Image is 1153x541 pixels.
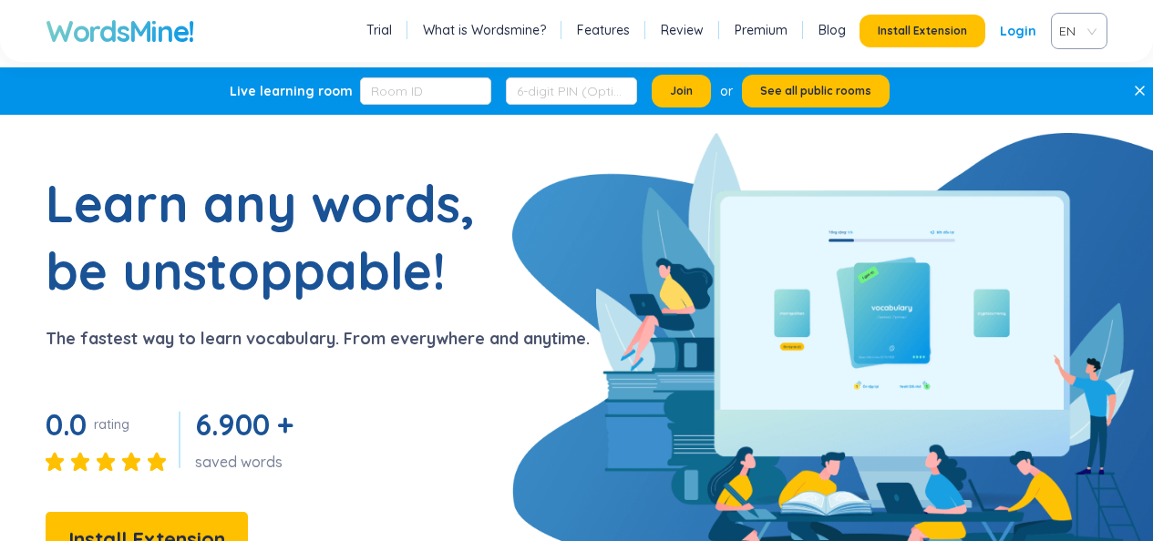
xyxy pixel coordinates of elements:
[670,84,693,98] span: Join
[760,84,871,98] span: See all public rooms
[735,21,788,39] a: Premium
[577,21,630,39] a: Features
[423,21,546,39] a: What is Wordsmine?
[46,326,590,352] p: The fastest way to learn vocabulary. From everywhere and anytime.
[1059,17,1092,45] span: VIE
[94,415,129,434] div: rating
[652,75,711,107] button: Join
[195,452,301,472] div: saved words
[46,13,194,49] a: WordsMine!
[230,82,353,100] div: Live learning room
[46,406,87,443] span: 0.0
[878,24,967,38] span: Install Extension
[506,77,637,105] input: 6-digit PIN (Optional)
[742,75,890,107] button: See all public rooms
[661,21,704,39] a: Review
[720,81,733,101] div: or
[360,77,491,105] input: Room ID
[818,21,846,39] a: Blog
[860,15,985,47] button: Install Extension
[1000,15,1036,47] a: Login
[46,169,501,304] h1: Learn any words, be unstoppable!
[195,406,293,443] span: 6.900 +
[366,21,392,39] a: Trial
